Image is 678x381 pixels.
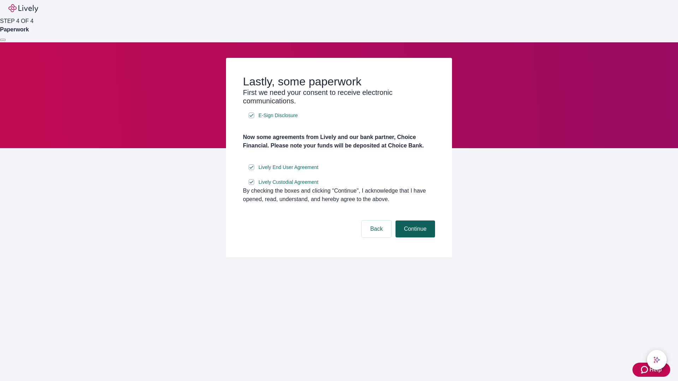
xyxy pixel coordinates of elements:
[257,111,299,120] a: e-sign disclosure document
[258,164,319,171] span: Lively End User Agreement
[243,133,435,150] h4: Now some agreements from Lively and our bank partner, Choice Financial. Please note your funds wi...
[258,179,319,186] span: Lively Custodial Agreement
[243,187,435,204] div: By checking the boxes and clicking “Continue", I acknowledge that I have opened, read, understand...
[649,365,662,374] span: Help
[258,112,298,119] span: E-Sign Disclosure
[243,88,435,105] h3: First we need your consent to receive electronic communications.
[647,350,667,370] button: chat
[243,75,435,88] h2: Lastly, some paperwork
[395,220,435,237] button: Continue
[641,365,649,374] svg: Zendesk support icon
[257,163,320,172] a: e-sign disclosure document
[632,363,670,377] button: Zendesk support iconHelp
[8,4,38,13] img: Lively
[653,356,660,363] svg: Lively AI Assistant
[257,178,320,187] a: e-sign disclosure document
[362,220,391,237] button: Back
